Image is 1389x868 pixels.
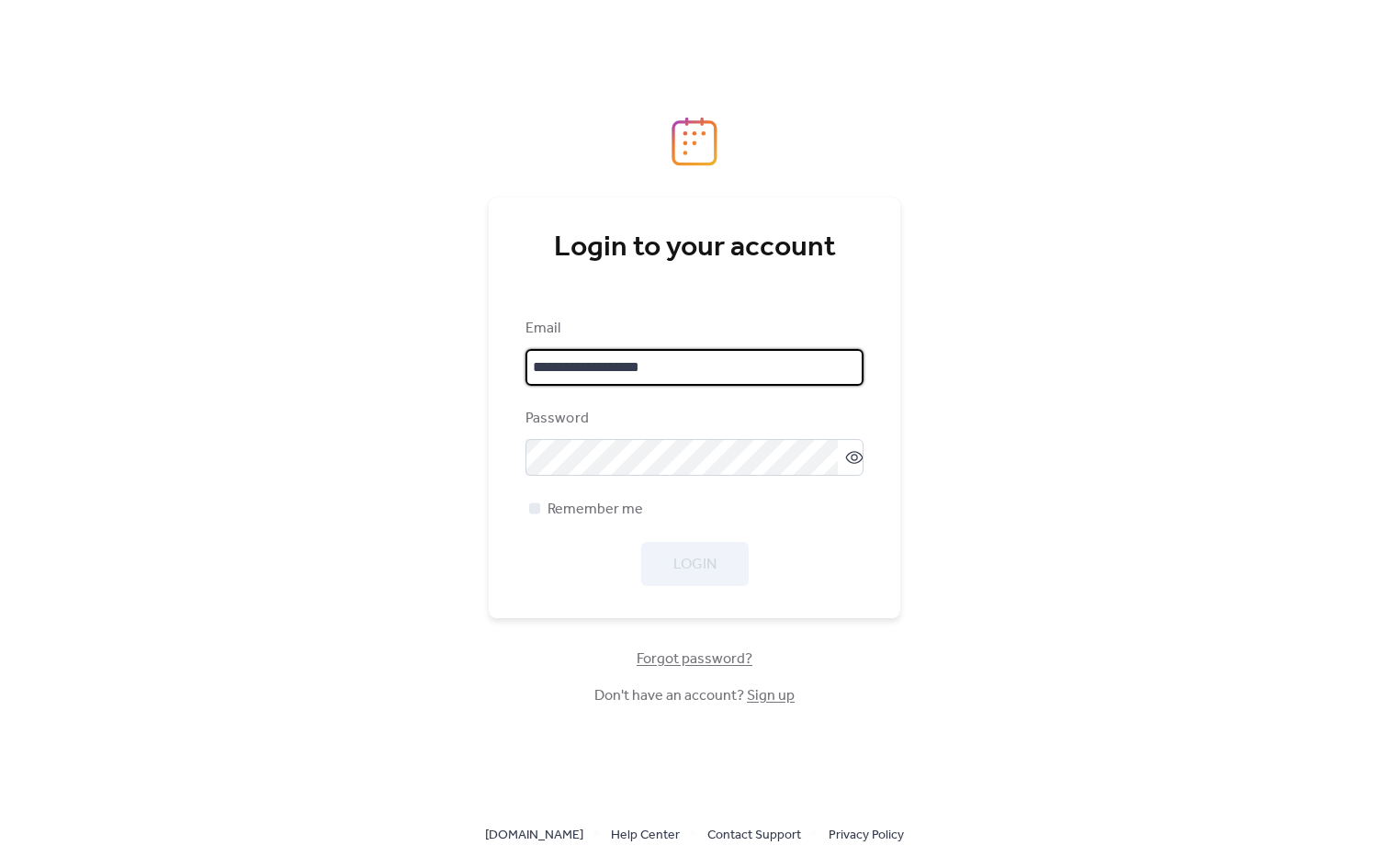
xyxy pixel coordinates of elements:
span: Help Center [611,825,680,847]
span: Remember me [548,499,643,521]
a: Forgot password? [637,654,752,664]
span: Don't have an account? [594,685,795,707]
a: [DOMAIN_NAME] [485,823,583,846]
span: Contact Support [707,825,801,847]
a: Sign up [747,682,795,710]
a: Contact Support [707,823,801,846]
span: [DOMAIN_NAME] [485,825,583,847]
a: Help Center [611,823,680,846]
div: Email [525,318,860,340]
span: Forgot password? [637,648,752,671]
span: Privacy Policy [829,825,904,847]
div: Login to your account [525,230,864,266]
a: Privacy Policy [829,823,904,846]
img: logo [672,117,717,166]
div: Password [525,408,860,430]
